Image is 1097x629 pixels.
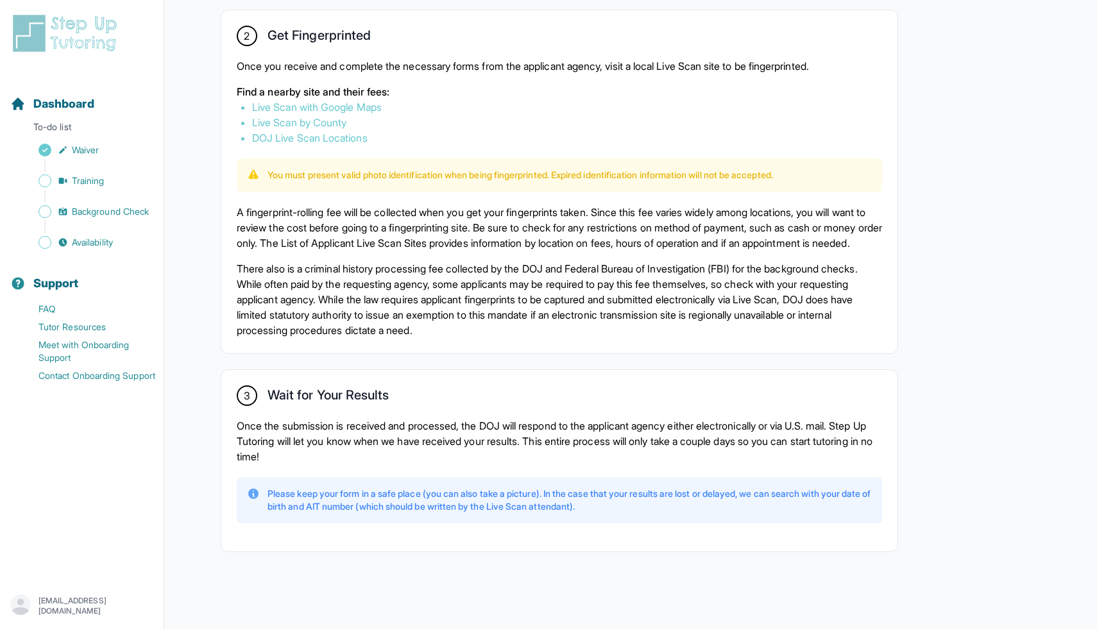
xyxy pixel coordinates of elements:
[72,174,105,187] span: Training
[268,169,773,181] p: You must present valid photo identification when being fingerprinted. Expired identification info...
[10,141,164,159] a: Waiver
[268,387,389,408] h2: Wait for Your Results
[252,101,382,113] a: Live Scan with Google Maps
[5,121,158,138] p: To-do list
[5,74,158,118] button: Dashboard
[72,236,113,249] span: Availability
[10,233,164,251] a: Availability
[72,205,149,218] span: Background Check
[72,144,99,156] span: Waiver
[237,84,882,99] p: Find a nearby site and their fees:
[10,300,164,318] a: FAQ
[252,131,368,144] a: DOJ Live Scan Locations
[237,205,882,251] p: A fingerprint-rolling fee will be collected when you get your fingerprints taken. Since this fee ...
[5,254,158,298] button: Support
[10,95,94,113] a: Dashboard
[268,28,371,48] h2: Get Fingerprinted
[244,28,250,44] span: 2
[237,58,882,74] p: Once you receive and complete the necessary forms from the applicant agency, visit a local Live S...
[10,203,164,221] a: Background Check
[10,13,124,54] img: logo
[268,487,872,513] p: Please keep your form in a safe place (you can also take a picture). In the case that your result...
[10,336,164,367] a: Meet with Onboarding Support
[10,318,164,336] a: Tutor Resources
[237,261,882,338] p: There also is a criminal history processing fee collected by the DOJ and Federal Bureau of Invest...
[10,367,164,385] a: Contact Onboarding Support
[244,388,250,403] span: 3
[10,594,153,617] button: [EMAIL_ADDRESS][DOMAIN_NAME]
[38,596,153,616] p: [EMAIL_ADDRESS][DOMAIN_NAME]
[33,274,79,292] span: Support
[10,172,164,190] a: Training
[252,116,346,129] a: Live Scan by County
[237,418,882,464] p: Once the submission is received and processed, the DOJ will respond to the applicant agency eithe...
[33,95,94,113] span: Dashboard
